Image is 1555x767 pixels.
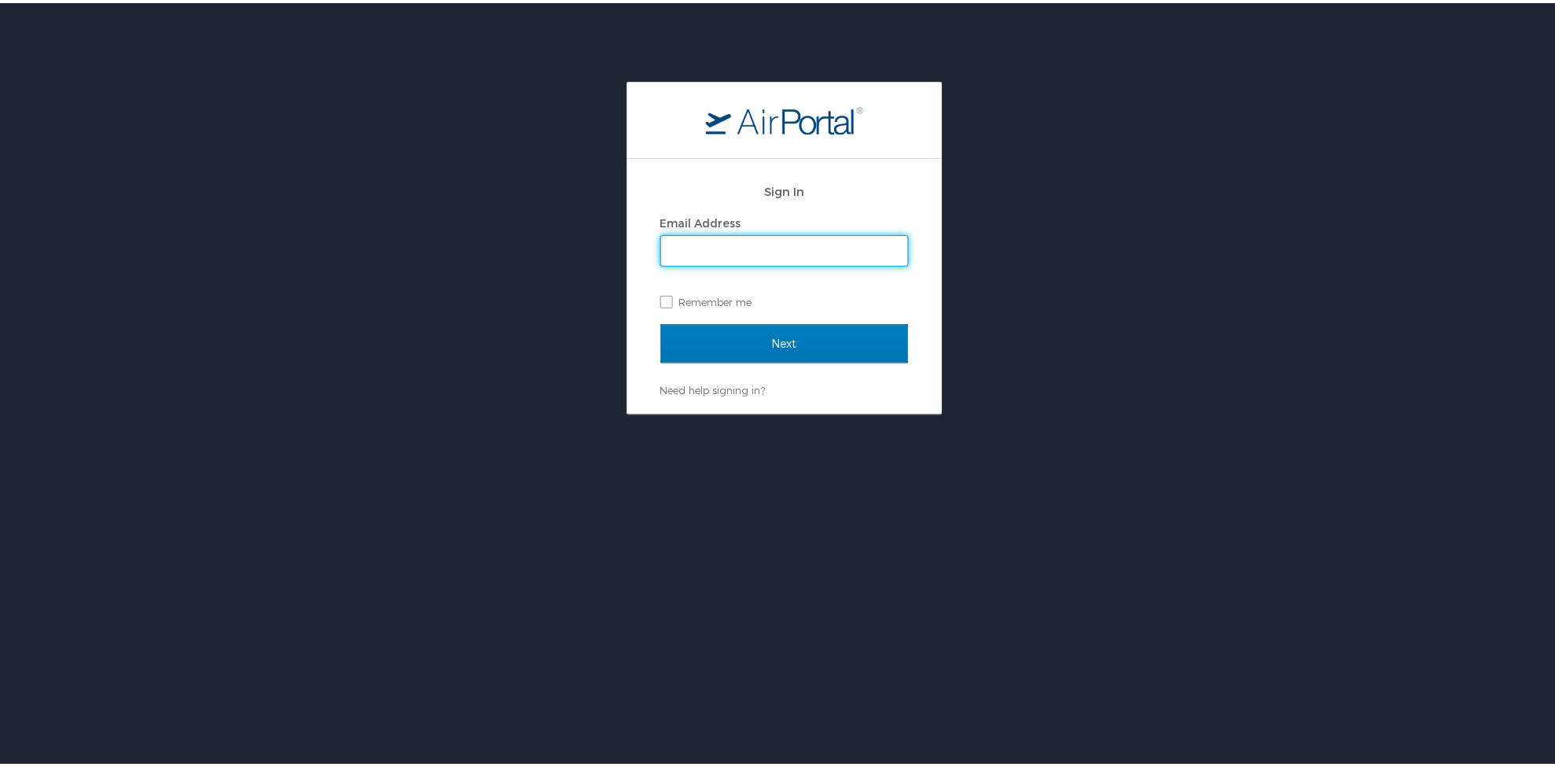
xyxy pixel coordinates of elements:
img: logo [706,103,863,131]
input: Next [660,321,909,360]
label: Email Address [660,213,741,227]
label: Remember me [660,287,909,311]
h2: Sign In [660,179,909,197]
a: Need help signing in? [660,381,766,393]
